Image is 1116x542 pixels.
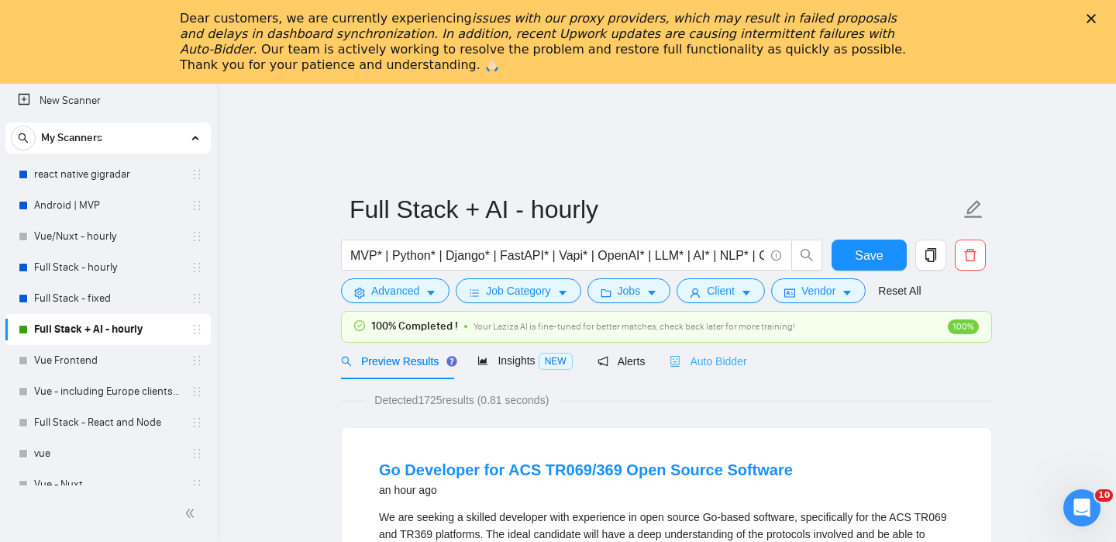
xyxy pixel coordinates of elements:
span: caret-down [646,287,657,299]
span: caret-down [741,287,752,299]
div: an hour ago [379,481,793,499]
span: 100% Completed ! [371,318,458,335]
span: user [690,287,701,299]
button: settingAdvancedcaret-down [341,278,449,303]
i: issues with our proxy providers, which may result in failed proposals and delays in dashboard syn... [180,11,897,57]
input: Scanner name... [350,190,960,229]
span: holder [191,416,203,429]
a: Full Stack + AI - hourly [34,314,181,345]
a: Reset All [878,282,921,299]
span: search [341,356,352,367]
a: Vue Frontend [34,345,181,376]
span: holder [191,292,203,305]
button: search [791,240,822,271]
span: caret-down [557,287,568,299]
span: Preview Results [341,355,453,368]
button: idcardVendorcaret-down [771,278,866,303]
button: copy [915,240,946,271]
div: Tooltip anchor [445,354,459,368]
button: Save [832,240,907,271]
div: Close [1087,14,1102,23]
span: check-circle [354,320,365,331]
a: Vue - including Europe clients | only search title [34,376,181,407]
span: robot [670,356,680,367]
button: folderJobscaret-down [587,278,671,303]
span: folder [601,287,611,299]
span: copy [916,248,945,262]
span: notification [598,356,608,367]
span: 100% [948,319,979,334]
a: New Scanner [18,85,198,116]
button: search [11,126,36,150]
span: Detected 1725 results (0.81 seconds) [363,392,560,409]
span: bars [469,287,480,299]
span: Jobs [618,282,641,299]
a: Vue - Nuxt [34,469,181,500]
a: vue [34,438,181,469]
span: Vendor [801,282,835,299]
span: idcard [784,287,795,299]
span: Save [855,246,883,265]
span: Insights [477,354,572,367]
span: holder [191,199,203,212]
span: Auto Bidder [670,355,746,368]
span: caret-down [842,287,852,299]
a: Full Stack - fixed [34,283,181,314]
div: Dear customers, we are currently experiencing . Our team is actively working to resolve the probl... [180,11,911,73]
span: holder [191,230,203,243]
span: delete [956,248,985,262]
span: Client [707,282,735,299]
a: Full Stack - React and Node [34,407,181,438]
span: holder [191,478,203,491]
button: userClientcaret-down [677,278,765,303]
span: area-chart [477,355,488,366]
span: search [792,248,821,262]
input: Search Freelance Jobs... [350,246,764,265]
span: Your Laziza AI is fine-tuned for better matches, check back later for more training! [474,321,795,332]
span: caret-down [425,287,436,299]
span: setting [354,287,365,299]
span: info-circle [771,250,781,261]
span: holder [191,385,203,398]
button: delete [955,240,986,271]
span: search [12,133,35,143]
a: Go Developer for ACS TR069/369 Open Source Software [379,461,793,478]
iframe: Intercom live chat [1063,489,1100,526]
li: New Scanner [5,85,211,116]
a: Full Stack - hourly [34,252,181,283]
span: NEW [539,353,573,370]
a: Android | MVP [34,190,181,221]
span: edit [963,199,983,219]
a: react native gigradar [34,159,181,190]
span: 10 [1095,489,1113,502]
span: Job Category [486,282,550,299]
span: Advanced [371,282,419,299]
span: My Scanners [41,123,102,154]
a: Vue/Nuxt - hourly [34,221,181,252]
span: holder [191,261,203,274]
span: double-left [184,506,200,521]
span: holder [191,168,203,181]
span: holder [191,323,203,336]
span: holder [191,354,203,367]
span: Alerts [598,355,646,368]
button: barsJob Categorycaret-down [456,278,580,303]
span: holder [191,447,203,460]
